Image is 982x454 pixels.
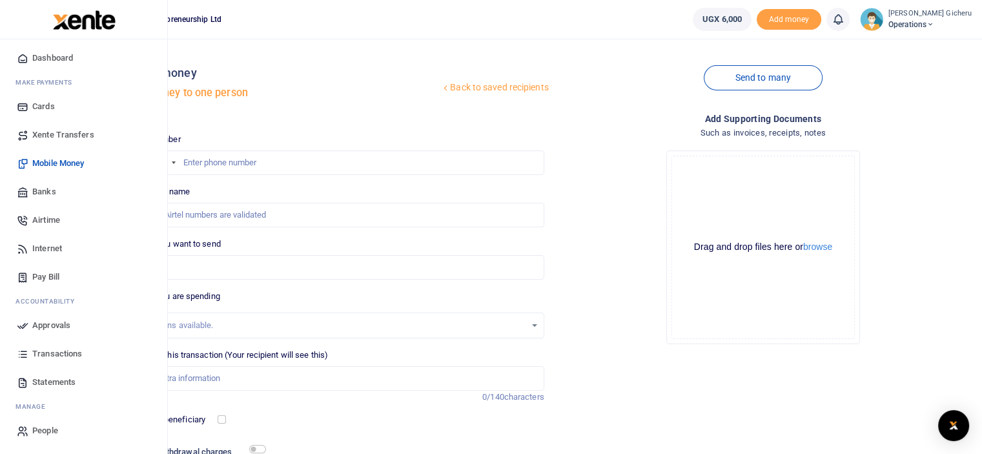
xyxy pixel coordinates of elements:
[10,121,157,149] a: Xente Transfers
[757,9,821,30] li: Toup your wallet
[32,424,58,437] span: People
[860,8,883,31] img: profile-user
[10,263,157,291] a: Pay Bill
[32,185,56,198] span: Banks
[22,402,46,411] span: anage
[10,340,157,368] a: Transactions
[938,410,969,441] div: Open Intercom Messenger
[136,319,525,332] div: No options available.
[10,178,157,206] a: Banks
[860,8,972,31] a: profile-user [PERSON_NAME] Gicheru Operations
[10,397,157,417] li: M
[127,238,220,251] label: Amount you want to send
[10,206,157,234] a: Airtime
[10,234,157,263] a: Internet
[10,417,157,445] a: People
[10,72,157,92] li: M
[127,150,544,175] input: Enter phone number
[757,14,821,23] a: Add money
[121,66,440,80] h4: Mobile money
[440,76,549,99] a: Back to saved recipients
[32,214,60,227] span: Airtime
[25,296,74,306] span: countability
[888,8,972,19] small: [PERSON_NAME] Gicheru
[32,376,76,389] span: Statements
[10,291,157,311] li: Ac
[555,112,972,126] h4: Add supporting Documents
[10,311,157,340] a: Approvals
[32,129,94,141] span: Xente Transfers
[127,290,220,303] label: Reason you are spending
[555,126,972,140] h4: Such as invoices, receipts, notes
[22,77,72,87] span: ake Payments
[127,366,544,391] input: Enter extra information
[32,242,62,255] span: Internet
[121,87,440,99] h5: Send money to one person
[32,100,55,113] span: Cards
[482,392,504,402] span: 0/140
[32,157,84,170] span: Mobile Money
[888,19,972,30] span: Operations
[32,271,59,284] span: Pay Bill
[53,10,116,30] img: logo-large
[32,347,82,360] span: Transactions
[704,65,823,90] a: Send to many
[702,13,742,26] span: UGX 6,000
[10,92,157,121] a: Cards
[127,133,180,146] label: Phone number
[757,9,821,30] span: Add money
[688,8,757,31] li: Wallet ballance
[10,149,157,178] a: Mobile Money
[10,44,157,72] a: Dashboard
[666,150,860,344] div: File Uploader
[32,52,73,65] span: Dashboard
[52,14,116,24] a: logo-small logo-large logo-large
[672,241,854,253] div: Drag and drop files here or
[504,392,544,402] span: characters
[32,319,70,332] span: Approvals
[693,8,752,31] a: UGX 6,000
[127,255,544,280] input: UGX
[803,242,832,251] button: browse
[127,203,544,227] input: MTN & Airtel numbers are validated
[127,349,328,362] label: Memo for this transaction (Your recipient will see this)
[10,368,157,397] a: Statements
